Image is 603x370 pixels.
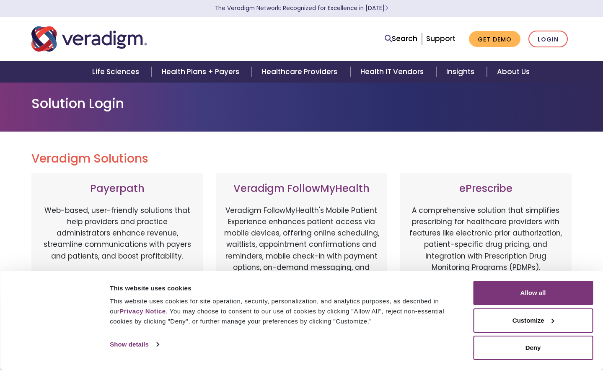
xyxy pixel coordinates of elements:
p: Veradigm FollowMyHealth's Mobile Patient Experience enhances patient access via mobile devices, o... [224,205,379,285]
h3: Payerpath [40,183,195,195]
a: Get Demo [469,31,520,47]
h3: Veradigm FollowMyHealth [224,183,379,195]
a: Support [426,34,455,44]
a: Life Sciences [82,61,152,83]
a: About Us [487,61,540,83]
a: The Veradigm Network: Recognized for Excellence in [DATE]Learn More [215,4,388,12]
h2: Veradigm Solutions [31,152,572,166]
div: This website uses cookies [110,283,463,293]
a: Show details [110,338,158,351]
span: Learn More [385,4,388,12]
button: Allow all [473,281,593,305]
a: Insights [436,61,487,83]
h3: ePrescribe [408,183,563,195]
h1: Solution Login [31,96,572,111]
a: Search [385,33,417,44]
p: Web-based, user-friendly solutions that help providers and practice administrators enhance revenu... [40,205,195,293]
a: Health IT Vendors [350,61,436,83]
a: Privacy Notice [119,308,166,315]
p: A comprehensive solution that simplifies prescribing for healthcare providers with features like ... [408,205,563,293]
div: This website uses cookies for site operation, security, personalization, and analytics purposes, ... [110,296,463,326]
a: Login [528,31,568,48]
button: Customize [473,308,593,333]
a: Healthcare Providers [252,61,350,83]
button: Deny [473,336,593,360]
a: Health Plans + Payers [152,61,252,83]
img: Veradigm logo [31,25,147,53]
